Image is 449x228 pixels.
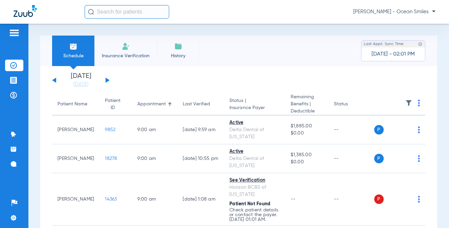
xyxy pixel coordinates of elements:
span: $1,885.00 [291,123,323,130]
td: [PERSON_NAME] [52,144,99,173]
td: [DATE] 9:59 AM [177,116,224,144]
span: 14363 [105,197,117,202]
th: Status | [224,94,285,116]
span: History [162,53,194,59]
img: filter.svg [405,100,412,106]
span: P [374,194,384,204]
span: Schedule [57,53,89,59]
iframe: Chat Widget [415,195,449,228]
div: Appointment [137,101,166,108]
span: [DATE] - 02:01 PM [372,51,415,58]
div: Patient ID [105,97,120,111]
td: 9:00 AM [132,144,177,173]
div: Patient Name [58,101,94,108]
td: [PERSON_NAME] [52,116,99,144]
div: Delta Dental of [US_STATE] [229,126,280,141]
div: Last Verified [183,101,219,108]
span: Insurance Verification [99,53,152,59]
p: Check patient details or contact the payer. [DATE] 01:01 AM. [229,208,280,222]
img: last sync help info [418,42,423,46]
img: Zuub Logo [14,5,37,17]
div: Horizon BCBS of [US_STATE] [229,184,280,198]
span: Insurance Payer [229,104,280,111]
img: Schedule [69,42,77,50]
span: $1,385.00 [291,151,323,159]
div: Last Verified [183,101,210,108]
img: group-dot-blue.svg [418,155,420,162]
td: 9:00 AM [132,116,177,144]
span: [PERSON_NAME] - Ocean Smiles [353,8,435,15]
td: [PERSON_NAME] [52,173,99,226]
div: Patient ID [105,97,127,111]
td: 9:00 AM [132,173,177,226]
img: hamburger-icon [9,29,20,37]
img: History [174,42,182,50]
div: Delta Dental of [US_STATE] [229,155,280,169]
td: [DATE] 10:55 PM [177,144,224,173]
span: $0.00 [291,159,323,166]
div: Active [229,148,280,155]
li: [DATE] [61,73,101,88]
img: Manual Insurance Verification [122,42,130,50]
div: Appointment [137,101,172,108]
th: Status [329,94,374,116]
a: [DATE] [61,81,101,88]
span: 9852 [105,127,115,132]
div: Patient Name [58,101,87,108]
td: -- [329,173,374,226]
span: P [374,125,384,134]
div: Active [229,119,280,126]
span: -- [291,197,296,202]
span: 18278 [105,156,117,161]
span: $0.00 [291,130,323,137]
img: group-dot-blue.svg [418,100,420,106]
td: -- [329,116,374,144]
span: Last Appt. Sync Time: [364,41,404,47]
td: -- [329,144,374,173]
span: P [374,154,384,163]
input: Search for patients [85,5,169,19]
th: Remaining Benefits | [285,94,329,116]
img: group-dot-blue.svg [418,126,420,133]
span: Patient Not Found [229,202,270,206]
img: Search Icon [88,9,94,15]
div: See Verification [229,177,280,184]
span: Deductible [291,108,323,115]
td: [DATE] 1:08 AM [177,173,224,226]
